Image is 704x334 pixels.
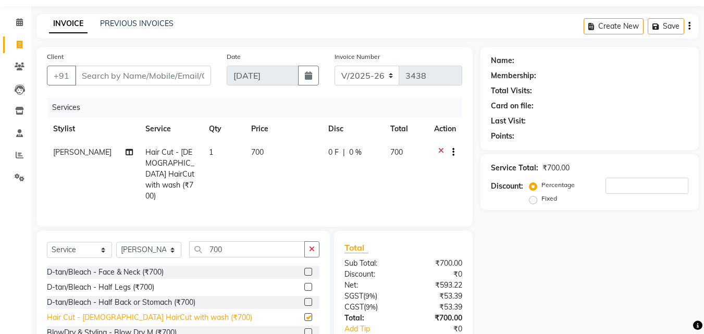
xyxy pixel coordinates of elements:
div: Last Visit: [491,116,526,127]
div: ₹0 [403,269,470,280]
span: SGST [344,291,363,301]
input: Search or Scan [189,241,305,257]
div: D-tan/Bleach - Half Back or Stomach (₹700) [47,297,195,308]
div: Sub Total: [337,258,403,269]
th: Disc [322,117,384,141]
span: CGST [344,302,364,312]
div: Total Visits: [491,85,532,96]
span: | [343,147,345,158]
label: Date [227,52,241,61]
div: Net: [337,280,403,291]
span: [PERSON_NAME] [53,147,112,157]
div: Total: [337,313,403,324]
div: ₹53.39 [403,291,470,302]
div: ₹700.00 [403,313,470,324]
button: +91 [47,66,76,85]
label: Fixed [541,194,557,203]
div: Card on file: [491,101,534,112]
th: Price [245,117,322,141]
div: ₹700.00 [403,258,470,269]
div: ₹700.00 [542,163,570,174]
span: 0 % [349,147,362,158]
th: Stylist [47,117,139,141]
div: Service Total: [491,163,538,174]
span: Hair Cut - [DEMOGRAPHIC_DATA] HairCut with wash (₹700) [145,147,194,201]
div: ( ) [337,302,403,313]
span: 700 [251,147,264,157]
div: ₹593.22 [403,280,470,291]
label: Invoice Number [335,52,380,61]
a: PREVIOUS INVOICES [100,19,174,28]
span: 700 [390,147,403,157]
div: Services [48,98,470,117]
label: Percentage [541,180,575,190]
div: ( ) [337,291,403,302]
div: Membership: [491,70,536,81]
span: 1 [209,147,213,157]
span: 9% [365,292,375,300]
th: Service [139,117,203,141]
label: Client [47,52,64,61]
div: Name: [491,55,514,66]
div: Points: [491,131,514,142]
div: Discount: [337,269,403,280]
div: D-tan/Bleach - Face & Neck (₹700) [47,267,164,278]
th: Action [428,117,462,141]
div: D-tan/Bleach - Half Legs (₹700) [47,282,154,293]
div: Discount: [491,181,523,192]
th: Total [384,117,428,141]
span: 9% [366,303,376,311]
th: Qty [203,117,245,141]
button: Create New [584,18,644,34]
div: Hair Cut - [DEMOGRAPHIC_DATA] HairCut with wash (₹700) [47,312,252,323]
input: Search by Name/Mobile/Email/Code [75,66,211,85]
div: ₹53.39 [403,302,470,313]
span: Total [344,242,368,253]
span: 0 F [328,147,339,158]
button: Save [648,18,684,34]
a: INVOICE [49,15,88,33]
